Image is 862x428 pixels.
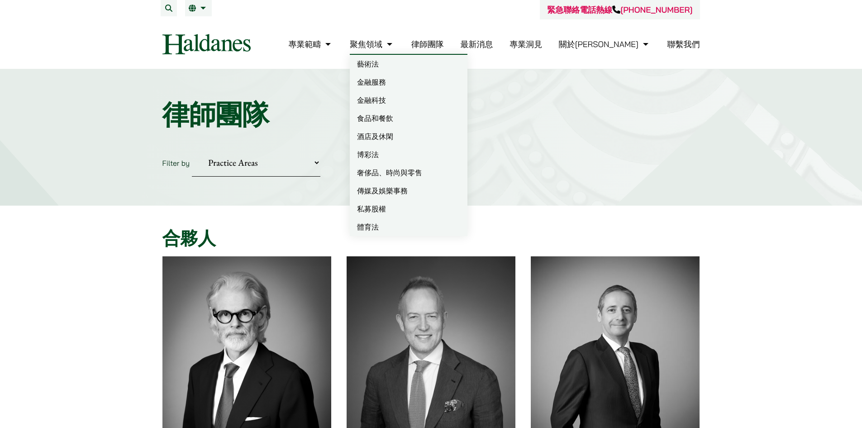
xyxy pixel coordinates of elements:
[547,5,692,15] a: 緊急聯絡電話熱線[PHONE_NUMBER]
[350,55,467,73] a: 藝術法
[559,39,651,49] a: 關於何敦
[162,98,700,131] h1: 律師團隊
[350,218,467,236] a: 體育法
[411,39,444,49] a: 律師團隊
[162,34,251,54] img: Logo of Haldanes
[667,39,700,49] a: 聯繫我們
[162,227,700,249] h2: 合夥人
[350,182,467,200] a: 傳媒及娛樂事務
[288,39,333,49] a: 專業範疇
[162,159,190,168] label: Filter by
[350,145,467,164] a: 博彩法
[350,109,467,127] a: 食品和餐飲
[350,200,467,218] a: 私募股權
[460,39,493,49] a: 最新消息
[350,127,467,145] a: 酒店及休閑
[350,39,395,49] a: 聚焦領域
[350,164,467,182] a: 奢侈品、時尚與零售
[510,39,542,49] a: 專業洞見
[189,5,208,12] a: 繁
[350,91,467,109] a: 金融科技
[350,73,467,91] a: 金融服務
